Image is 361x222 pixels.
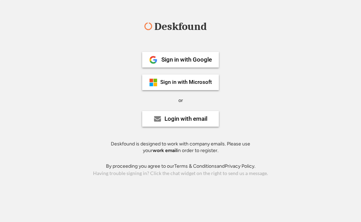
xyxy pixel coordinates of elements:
div: Sign in with Google [161,57,212,63]
img: 1024px-Google__G__Logo.svg.png [149,56,158,64]
strong: work email [153,148,177,153]
img: ms-symbollockup_mssymbol_19.png [149,78,158,87]
div: Sign in with Microsoft [160,80,212,85]
div: Login with email [164,116,207,122]
a: Terms & Conditions [174,163,217,169]
a: Privacy Policy. [225,163,255,169]
div: By proceeding you agree to our and [106,163,255,170]
div: Deskfound [151,21,210,32]
div: Deskfound is designed to work with company emails. Please use your in order to register. [102,141,259,154]
div: or [178,97,183,104]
